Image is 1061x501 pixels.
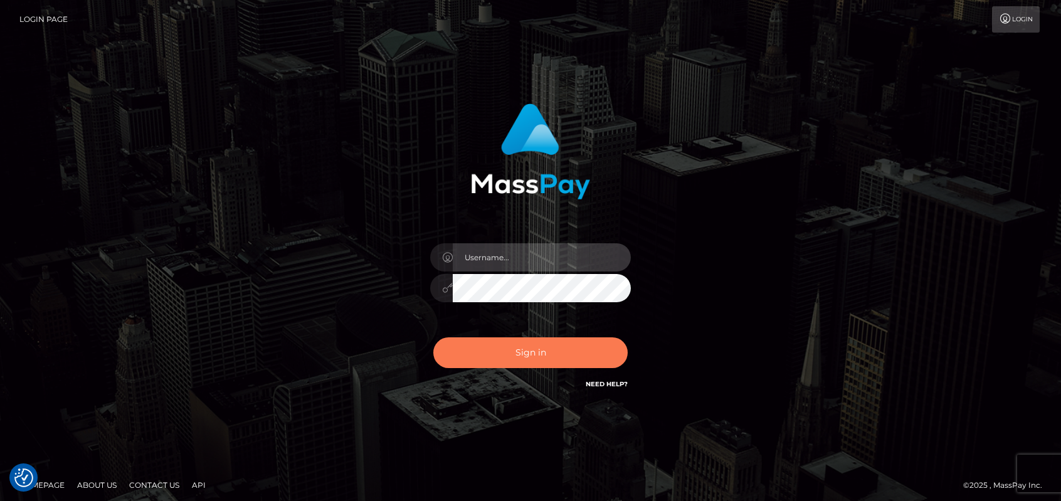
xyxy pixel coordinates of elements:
img: MassPay Login [471,103,590,199]
a: Contact Us [124,475,184,495]
a: Need Help? [586,380,628,388]
div: © 2025 , MassPay Inc. [963,478,1052,492]
a: Login [992,6,1040,33]
input: Username... [453,243,631,272]
button: Sign in [433,337,628,368]
button: Consent Preferences [14,468,33,487]
a: API [187,475,211,495]
a: Login Page [19,6,68,33]
a: Homepage [14,475,70,495]
img: Revisit consent button [14,468,33,487]
a: About Us [72,475,122,495]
